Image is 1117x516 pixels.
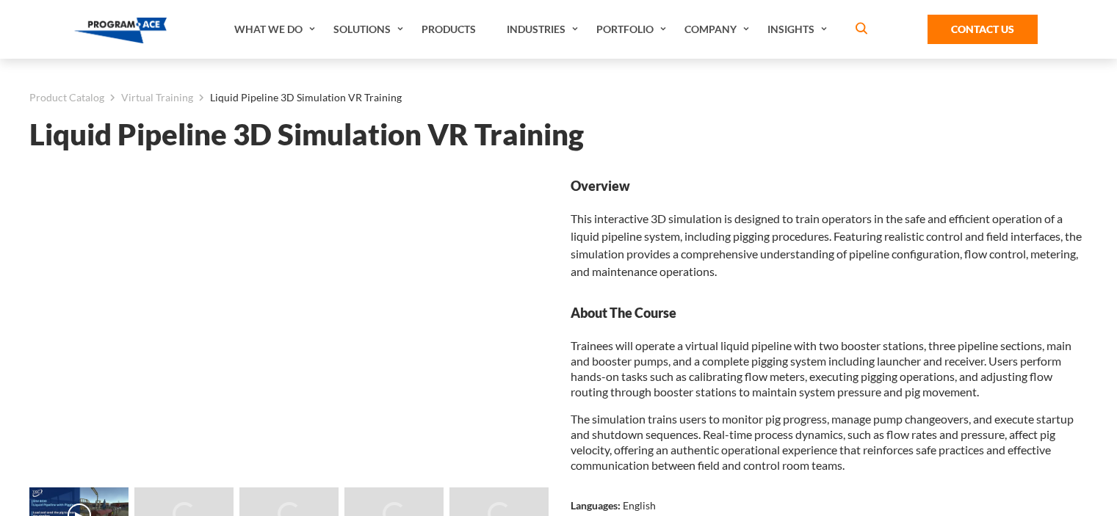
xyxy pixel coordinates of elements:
a: Contact Us [928,15,1038,44]
strong: Languages: [571,499,621,512]
p: English [623,498,656,513]
iframe: Liquid Pipeline 3D Simulation VR Training - Video 0 [29,177,547,468]
strong: About The Course [571,304,1088,322]
img: Program-Ace [74,18,167,43]
p: The simulation trains users to monitor pig progress, manage pump changeovers, and execute startup... [571,411,1088,473]
div: This interactive 3D simulation is designed to train operators in the safe and efficient operation... [571,177,1088,280]
li: Liquid Pipeline 3D Simulation VR Training [193,88,402,107]
strong: Overview [571,177,1088,195]
nav: breadcrumb [29,88,1088,107]
a: Product Catalog [29,88,104,107]
a: Virtual Training [121,88,193,107]
h1: Liquid Pipeline 3D Simulation VR Training [29,122,1088,148]
p: Trainees will operate a virtual liquid pipeline with two booster stations, three pipeline section... [571,338,1088,399]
